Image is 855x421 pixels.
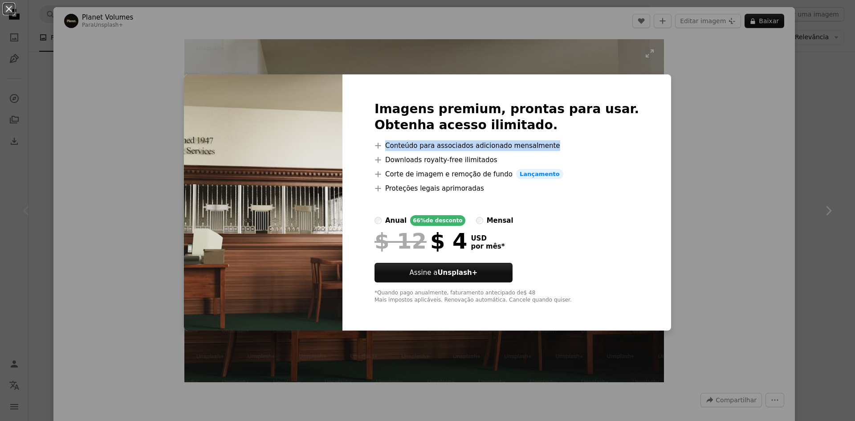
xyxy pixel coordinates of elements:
span: $ 12 [375,229,427,253]
h2: Imagens premium, prontas para usar. Obtenha acesso ilimitado. [375,101,639,133]
span: USD [471,234,505,242]
div: anual [385,215,407,226]
li: Corte de imagem e remoção de fundo [375,169,639,180]
img: premium_photo-1755156428545-65fb741f4272 [184,74,342,331]
input: anual66%de desconto [375,217,382,224]
li: Proteções legais aprimoradas [375,183,639,194]
div: mensal [487,215,513,226]
div: *Quando pago anualmente, faturamento antecipado de $ 48 Mais impostos aplicáveis. Renovação autom... [375,290,639,304]
span: Lançamento [516,169,563,180]
span: por mês * [471,242,505,250]
button: Assine aUnsplash+ [375,263,513,282]
div: $ 4 [375,229,467,253]
input: mensal [476,217,483,224]
strong: Unsplash+ [437,269,477,277]
li: Downloads royalty-free ilimitados [375,155,639,165]
div: 66% de desconto [410,215,465,226]
li: Conteúdo para associados adicionado mensalmente [375,140,639,151]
